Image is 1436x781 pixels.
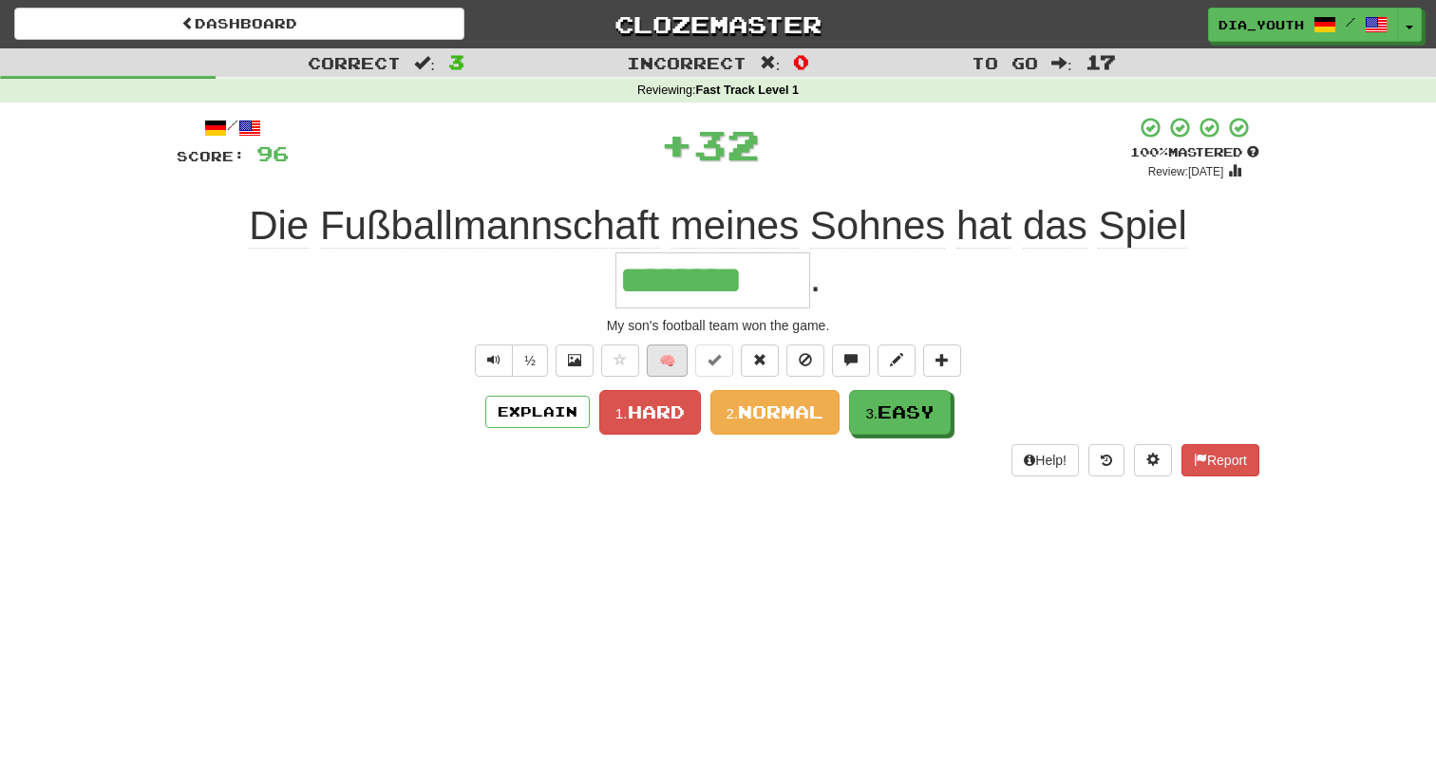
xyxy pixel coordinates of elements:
[308,53,401,72] span: Correct
[1098,203,1186,249] span: Spiel
[556,344,594,377] button: Show image (alt+x)
[14,8,464,40] a: Dashboard
[1181,444,1259,476] button: Report
[849,390,951,435] button: 3.Easy
[1088,444,1124,476] button: Round history (alt+y)
[485,396,590,428] button: Explain
[1208,8,1398,42] a: dia_youth /
[695,344,733,377] button: Set this sentence to 100% Mastered (alt+m)
[448,50,464,73] span: 3
[810,255,822,300] span: .
[177,316,1259,335] div: My son's football team won the game.
[923,344,961,377] button: Add to collection (alt+a)
[1130,144,1259,161] div: Mastered
[1023,203,1087,249] span: das
[256,141,289,165] span: 96
[647,344,688,377] button: 🧠
[878,344,916,377] button: Edit sentence (alt+d)
[177,148,245,164] span: Score:
[627,53,746,72] span: Incorrect
[628,401,685,422] span: Hard
[320,203,659,249] span: Fußballmannschaft
[471,344,548,377] div: Text-to-speech controls
[1346,15,1355,28] span: /
[972,53,1038,72] span: To go
[475,344,513,377] button: Play sentence audio (ctl+space)
[249,203,309,249] span: Die
[1086,50,1116,73] span: 17
[615,405,628,421] small: 1.
[693,121,760,168] span: 32
[1148,165,1224,178] small: Review: [DATE]
[956,203,1011,249] span: hat
[660,116,693,173] span: +
[878,401,935,422] span: Easy
[599,390,701,435] button: 1.Hard
[738,401,823,422] span: Normal
[671,203,799,249] span: meines
[493,8,943,41] a: Clozemaster
[793,50,809,73] span: 0
[696,84,800,97] strong: Fast Track Level 1
[741,344,779,377] button: Reset to 0% Mastered (alt+r)
[727,405,739,421] small: 2.
[1219,16,1304,33] span: dia_youth
[810,203,945,249] span: Sohnes
[414,55,435,71] span: :
[512,344,548,377] button: ½
[832,344,870,377] button: Discuss sentence (alt+u)
[710,390,841,435] button: 2.Normal
[760,55,781,71] span: :
[865,405,878,421] small: 3.
[177,116,289,139] div: /
[786,344,824,377] button: Ignore sentence (alt+i)
[1011,444,1079,476] button: Help!
[1051,55,1072,71] span: :
[601,344,639,377] button: Favorite sentence (alt+f)
[1130,144,1168,159] span: 100 %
